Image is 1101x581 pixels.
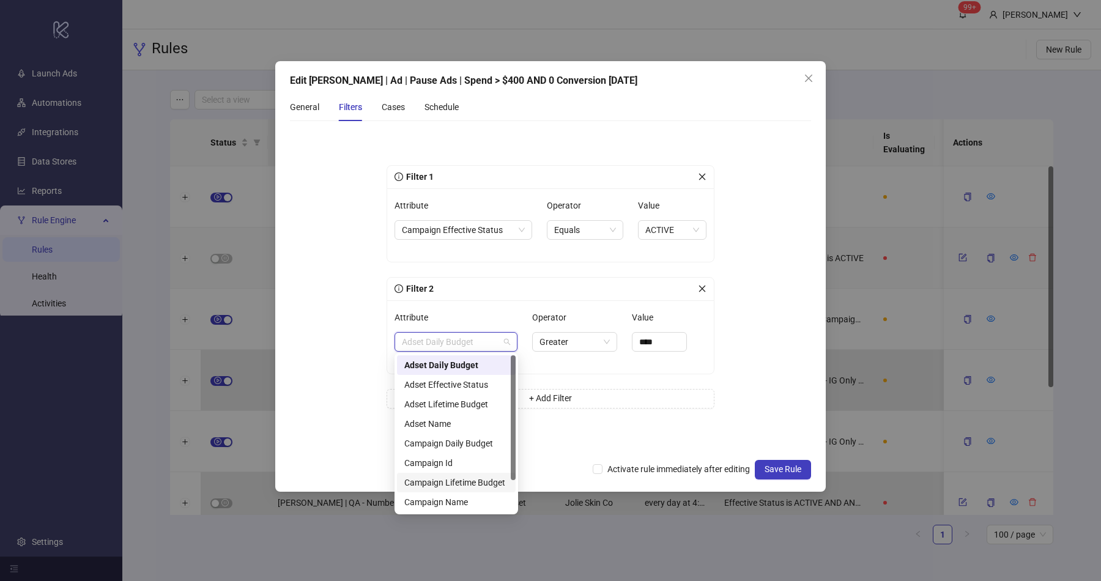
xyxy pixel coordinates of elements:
span: close [698,284,706,293]
label: Attribute [395,196,436,215]
span: info-circle [395,284,403,293]
div: Campaign Name [404,495,508,509]
label: Operator [532,308,574,327]
span: Greater [539,333,610,351]
button: Close [799,68,818,88]
div: Adset Effective Status [404,378,508,391]
div: Adset Name [404,417,508,431]
label: Operator [547,196,589,215]
div: Campaign Id [397,453,516,473]
button: + Add Filter [387,389,714,409]
div: Adset Lifetime Budget [397,394,516,414]
span: Equals [554,221,616,239]
div: Edit [PERSON_NAME] | Ad | Pause Ads | Spend > $400 AND 0 Conversion [DATE] [290,73,811,88]
span: info-circle [395,172,403,181]
div: Adset Lifetime Budget [404,398,508,411]
label: Value [632,308,661,327]
div: Campaign Lifetime Budget [397,473,516,492]
div: Schedule [424,100,459,114]
input: Value [632,333,686,351]
div: Campaign Id [404,456,508,470]
div: General [290,100,319,114]
label: Value [638,196,667,215]
span: Filter 2 [403,284,434,294]
div: Cases [382,100,405,114]
div: Adset Daily Budget [397,355,516,375]
span: Adset Daily Budget [402,333,510,351]
div: Campaign Daily Budget [397,434,516,453]
span: close [804,73,814,83]
div: Campaign Lifetime Budget [404,476,508,489]
div: Adset Name [397,414,516,434]
button: Save Rule [755,460,811,479]
span: close [698,172,706,181]
div: Campaign Daily Budget [404,437,508,450]
label: Attribute [395,308,436,327]
span: Campaign Effective Status [402,221,525,239]
div: Adset Daily Budget [404,358,508,372]
div: Adset Effective Status [397,375,516,394]
div: Filters [339,100,362,114]
span: + Add Filter [529,393,572,403]
div: Campaign Name [397,492,516,512]
span: Filter 1 [403,172,434,182]
span: ACTIVE [645,221,699,239]
span: Activate rule immediately after editing [602,462,755,476]
span: Save Rule [765,464,801,474]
